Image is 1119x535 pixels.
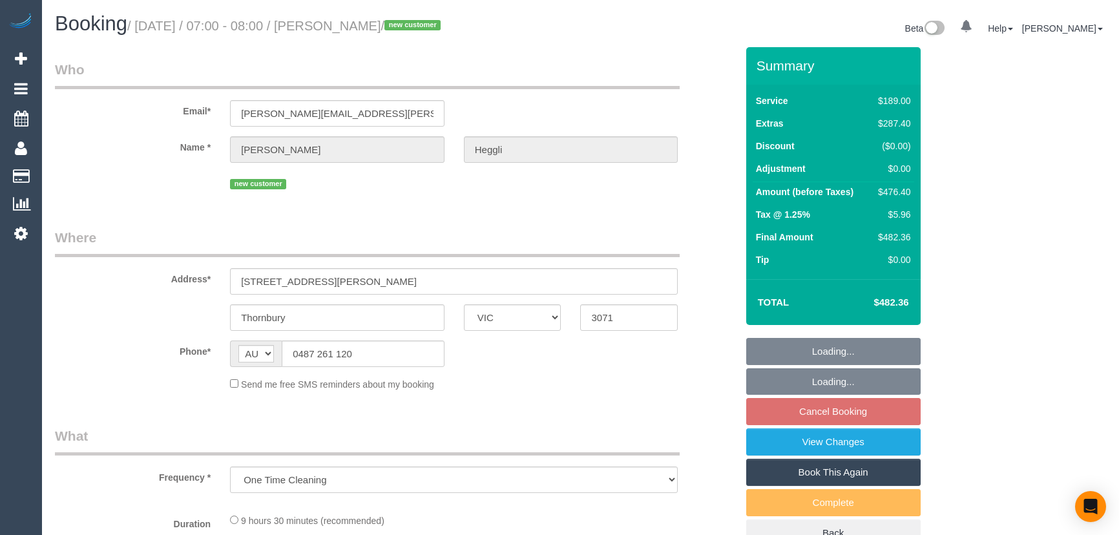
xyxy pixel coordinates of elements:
div: $0.00 [873,253,910,266]
div: $5.96 [873,208,910,221]
span: Booking [55,12,127,35]
a: Help [988,23,1013,34]
input: First Name* [230,136,444,163]
label: Duration [45,513,220,530]
a: View Changes [746,428,921,456]
a: [PERSON_NAME] [1022,23,1103,34]
input: Suburb* [230,304,444,331]
legend: What [55,426,680,456]
div: $189.00 [873,94,910,107]
span: new customer [230,179,286,189]
label: Phone* [45,341,220,358]
div: Open Intercom Messenger [1075,491,1106,522]
label: Final Amount [756,231,813,244]
span: 9 hours 30 minutes (recommended) [241,516,384,526]
div: $476.40 [873,185,910,198]
label: Extras [756,117,784,130]
small: / [DATE] / 07:00 - 08:00 / [PERSON_NAME] [127,19,444,33]
img: New interface [923,21,945,37]
h3: Summary [757,58,914,73]
h4: $482.36 [835,297,908,308]
legend: Who [55,60,680,89]
input: Last Name* [464,136,678,163]
a: Beta [905,23,945,34]
input: Email* [230,100,444,127]
label: Discount [756,140,795,152]
div: $0.00 [873,162,910,175]
label: Email* [45,100,220,118]
input: Post Code* [580,304,678,331]
input: Phone* [282,341,444,367]
legend: Where [55,228,680,257]
div: $482.36 [873,231,910,244]
strong: Total [758,297,790,308]
label: Name * [45,136,220,154]
label: Amount (before Taxes) [756,185,853,198]
span: new customer [384,20,441,30]
div: $287.40 [873,117,910,130]
label: Tip [756,253,769,266]
span: Send me free SMS reminders about my booking [241,379,434,390]
label: Tax @ 1.25% [756,208,810,221]
img: Automaid Logo [8,13,34,31]
a: Book This Again [746,459,921,486]
label: Address* [45,268,220,286]
div: ($0.00) [873,140,910,152]
label: Frequency * [45,467,220,484]
label: Adjustment [756,162,806,175]
label: Service [756,94,788,107]
span: / [381,19,445,33]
